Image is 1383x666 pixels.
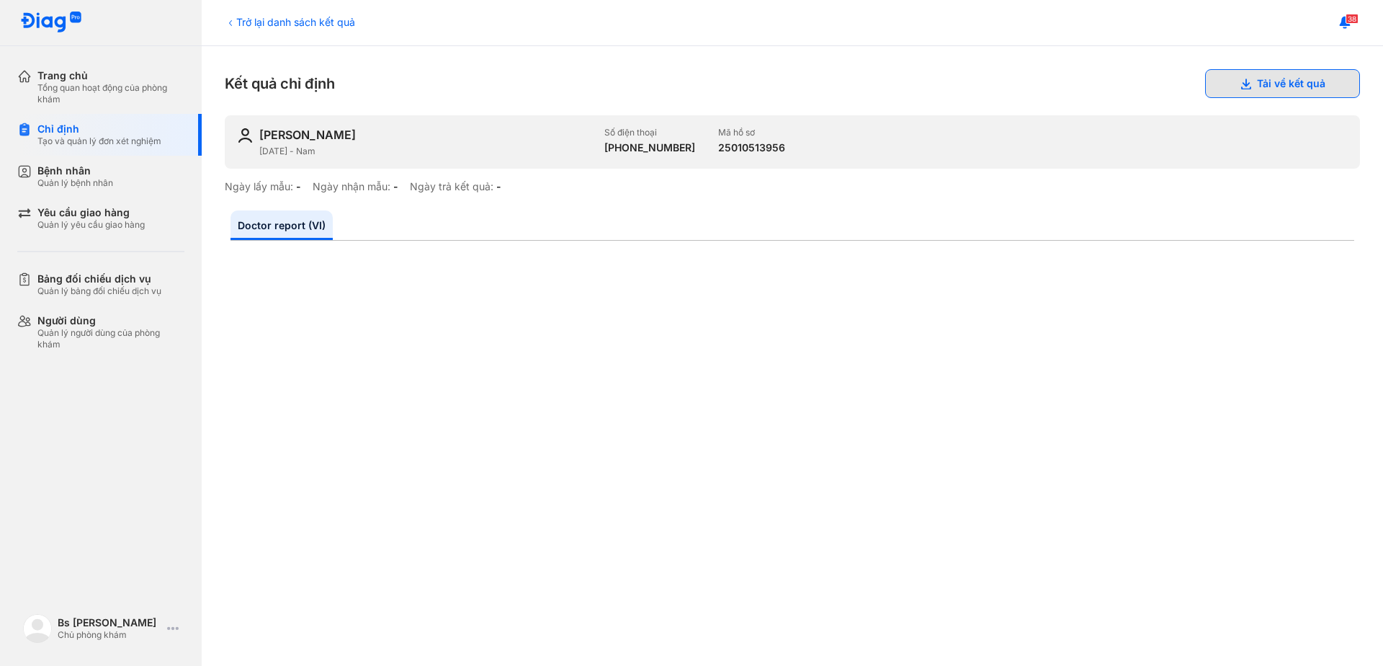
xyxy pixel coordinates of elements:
div: [PERSON_NAME] [259,127,356,143]
div: Trang chủ [37,69,184,82]
div: [PHONE_NUMBER] [604,141,695,154]
div: Chỉ định [37,123,161,136]
span: 38 [1346,14,1359,24]
div: Ngày trả kết quả: [410,180,493,193]
div: Yêu cầu giao hàng [37,206,145,219]
div: Bệnh nhân [37,164,113,177]
a: Doctor report (VI) [230,210,333,240]
div: Trở lại danh sách kết quả [225,14,355,30]
div: - [496,180,501,193]
div: Bs [PERSON_NAME] [58,616,161,629]
div: Số điện thoại [604,127,695,138]
div: - [296,180,301,193]
div: Ngày nhận mẫu: [313,180,390,193]
div: Chủ phòng khám [58,629,161,641]
div: - [393,180,398,193]
div: [DATE] - Nam [259,146,593,157]
div: Người dùng [37,314,184,327]
div: Quản lý yêu cầu giao hàng [37,219,145,231]
div: Tổng quan hoạt động của phòng khám [37,82,184,105]
img: logo [20,12,82,34]
div: Bảng đối chiếu dịch vụ [37,272,161,285]
div: Mã hồ sơ [718,127,785,138]
div: Quản lý bảng đối chiếu dịch vụ [37,285,161,297]
img: logo [23,614,52,643]
div: Ngày lấy mẫu: [225,180,293,193]
div: Quản lý bệnh nhân [37,177,113,189]
div: Quản lý người dùng của phòng khám [37,327,184,350]
div: Kết quả chỉ định [225,69,1360,98]
div: Tạo và quản lý đơn xét nghiệm [37,136,161,147]
img: user-icon [236,127,254,144]
div: 25010513956 [718,141,785,154]
button: Tải về kết quả [1205,69,1360,98]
